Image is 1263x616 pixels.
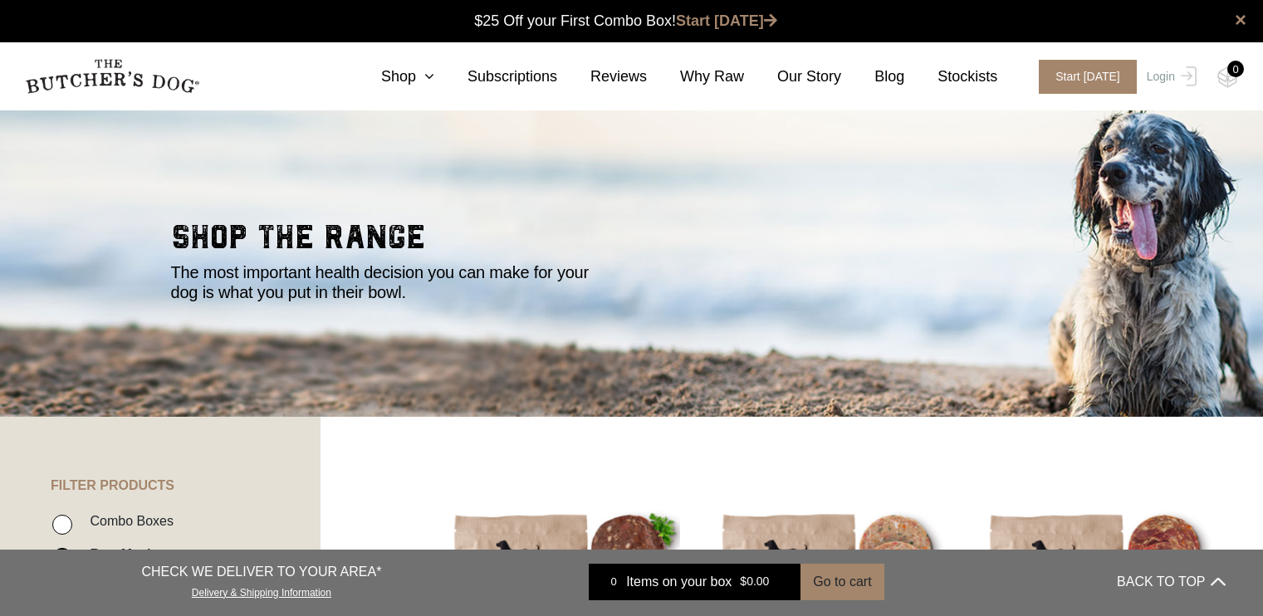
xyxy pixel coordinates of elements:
[1227,61,1244,77] div: 0
[647,66,744,88] a: Why Raw
[141,562,381,582] p: CHECK WE DELIVER TO YOUR AREA*
[1117,562,1225,602] button: BACK TO TOP
[904,66,997,88] a: Stockists
[557,66,647,88] a: Reviews
[676,12,777,29] a: Start [DATE]
[800,564,884,600] button: Go to cart
[81,510,174,532] label: Combo Boxes
[434,66,557,88] a: Subscriptions
[1235,10,1246,30] a: close
[1039,60,1137,94] span: Start [DATE]
[348,66,434,88] a: Shop
[1022,60,1143,94] a: Start [DATE]
[626,572,732,592] span: Items on your box
[171,262,611,302] p: The most important health decision you can make for your dog is what you put in their bowl.
[1143,60,1197,94] a: Login
[192,583,331,599] a: Delivery & Shipping Information
[841,66,904,88] a: Blog
[601,574,626,590] div: 0
[744,66,841,88] a: Our Story
[171,221,1093,262] h2: shop the range
[1217,66,1238,88] img: TBD_Cart-Empty.png
[740,575,769,589] bdi: 0.00
[740,575,747,589] span: $
[81,543,158,565] label: Raw Meals
[589,564,800,600] a: 0 Items on your box $0.00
